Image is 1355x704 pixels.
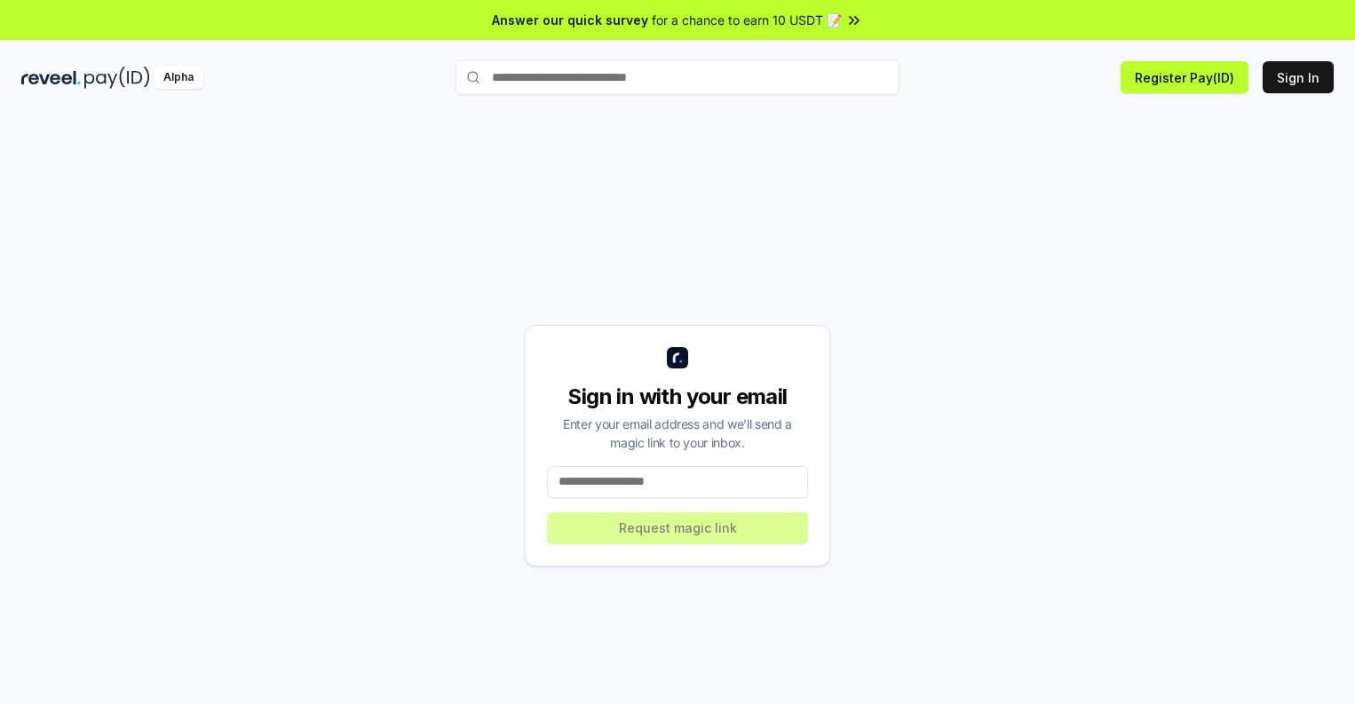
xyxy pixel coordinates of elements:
span: Answer our quick survey [492,11,648,29]
div: Alpha [154,67,203,89]
span: for a chance to earn 10 USDT 📝 [652,11,842,29]
img: logo_small [667,347,688,368]
button: Sign In [1263,61,1334,93]
img: reveel_dark [21,67,81,89]
button: Register Pay(ID) [1121,61,1248,93]
img: pay_id [84,67,150,89]
div: Sign in with your email [547,383,808,411]
div: Enter your email address and we’ll send a magic link to your inbox. [547,415,808,452]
